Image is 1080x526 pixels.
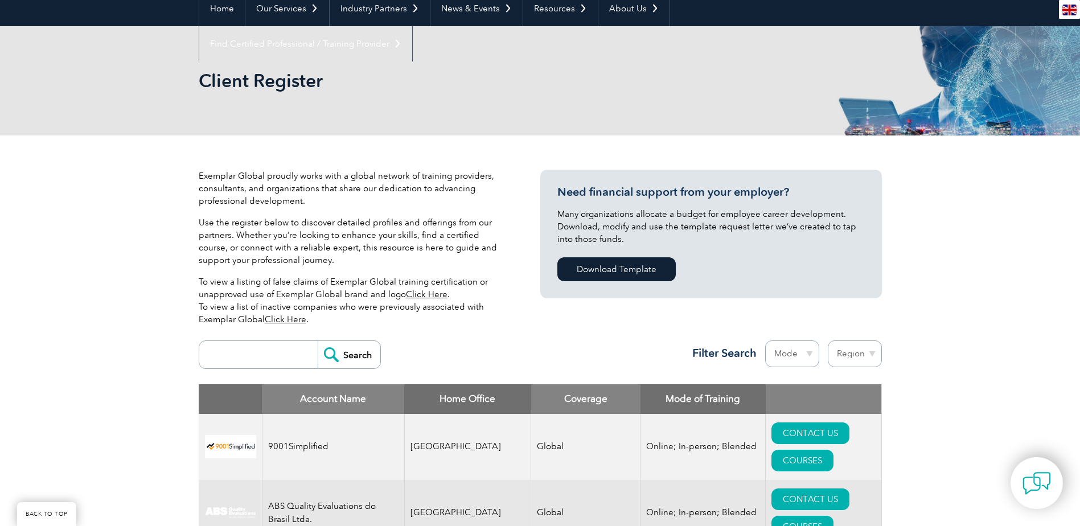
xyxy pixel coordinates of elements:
a: CONTACT US [771,488,849,510]
th: Home Office: activate to sort column ascending [404,384,531,414]
a: Find Certified Professional / Training Provider [199,26,412,61]
a: COURSES [771,450,833,471]
h2: Client Register [199,72,677,90]
a: Click Here [406,289,447,299]
th: Mode of Training: activate to sort column ascending [640,384,766,414]
th: Coverage: activate to sort column ascending [531,384,640,414]
input: Search [318,341,380,368]
a: BACK TO TOP [17,502,76,526]
p: To view a listing of false claims of Exemplar Global training certification or unapproved use of ... [199,276,506,326]
p: Many organizations allocate a budget for employee career development. Download, modify and use th... [557,208,865,245]
a: CONTACT US [771,422,849,444]
td: 9001Simplified [262,414,404,480]
th: : activate to sort column ascending [766,384,881,414]
td: Global [531,414,640,480]
td: [GEOGRAPHIC_DATA] [404,414,531,480]
p: Exemplar Global proudly works with a global network of training providers, consultants, and organ... [199,170,506,207]
img: en [1062,5,1077,15]
a: Click Here [265,314,306,324]
img: 37c9c059-616f-eb11-a812-002248153038-logo.png [205,435,256,458]
a: Download Template [557,257,676,281]
p: Use the register below to discover detailed profiles and offerings from our partners. Whether you... [199,216,506,266]
h3: Need financial support from your employer? [557,185,865,199]
h3: Filter Search [685,346,757,360]
img: contact-chat.png [1022,469,1051,498]
th: Account Name: activate to sort column descending [262,384,404,414]
td: Online; In-person; Blended [640,414,766,480]
img: c92924ac-d9bc-ea11-a814-000d3a79823d-logo.jpg [205,507,256,519]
